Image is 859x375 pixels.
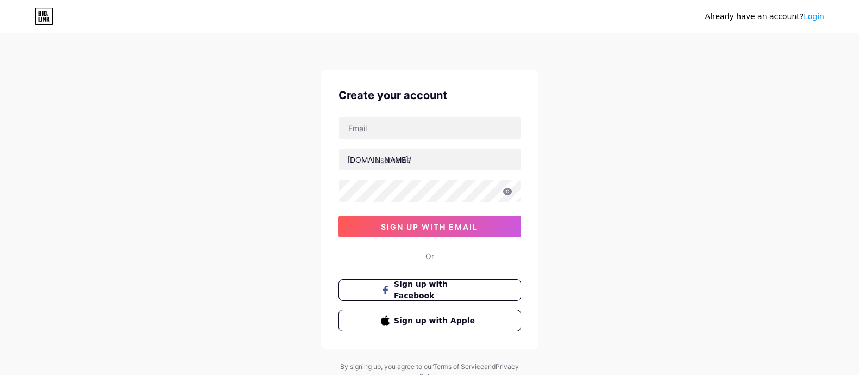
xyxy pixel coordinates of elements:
[425,250,434,262] div: Or
[433,362,484,371] a: Terms of Service
[338,279,521,301] button: Sign up with Facebook
[804,12,824,21] a: Login
[338,216,521,237] button: sign up with email
[339,149,521,170] input: username
[394,315,478,327] span: Sign up with Apple
[347,154,411,165] div: [DOMAIN_NAME]/
[338,310,521,331] button: Sign up with Apple
[394,279,478,302] span: Sign up with Facebook
[339,117,521,139] input: Email
[381,222,478,231] span: sign up with email
[338,87,521,103] div: Create your account
[705,11,824,22] div: Already have an account?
